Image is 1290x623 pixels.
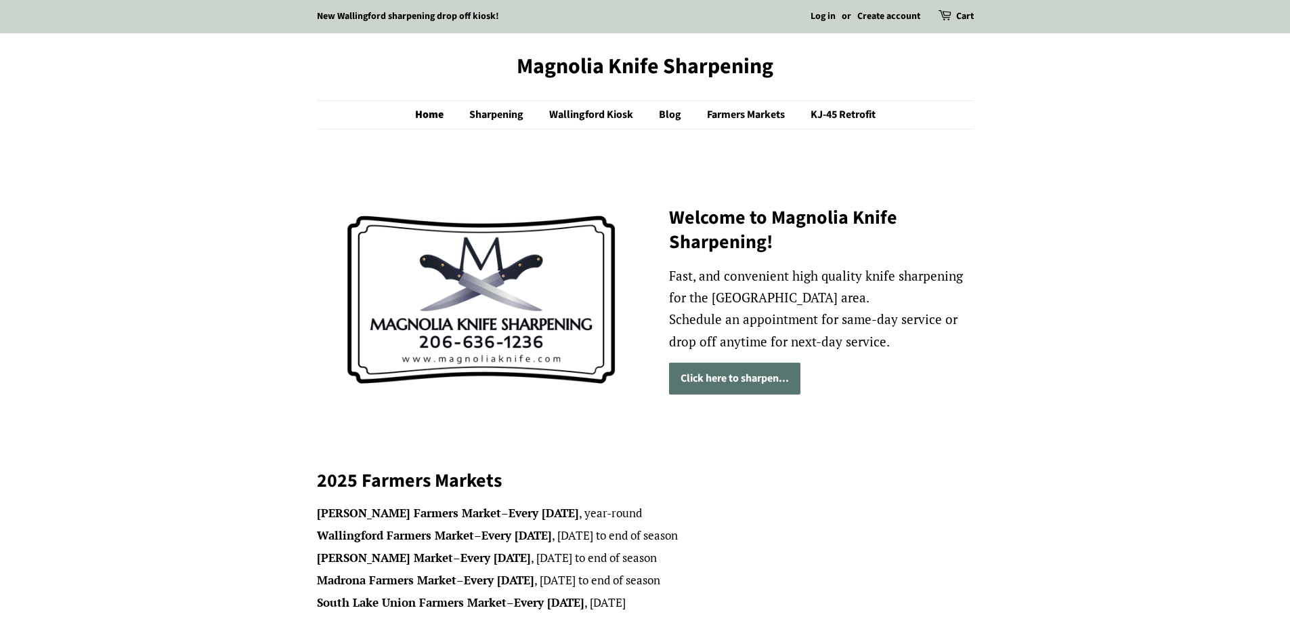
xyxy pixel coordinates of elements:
[697,101,798,129] a: Farmers Markets
[317,572,456,588] strong: Madrona Farmers Market
[317,595,507,610] strong: South Lake Union Farmers Market
[956,9,974,25] a: Cart
[509,505,579,521] strong: Every [DATE]
[539,101,647,129] a: Wallingford Kiosk
[317,9,499,23] a: New Wallingford sharpening drop off kiosk!
[317,54,974,79] a: Magnolia Knife Sharpening
[460,550,531,565] strong: Every [DATE]
[669,265,974,353] p: Fast, and convenient high quality knife sharpening for the [GEOGRAPHIC_DATA] area. Schedule an ap...
[317,548,974,568] li: – , [DATE] to end of season
[459,101,537,129] a: Sharpening
[317,505,501,521] strong: [PERSON_NAME] Farmers Market
[464,572,534,588] strong: Every [DATE]
[800,101,876,129] a: KJ-45 Retrofit
[669,363,800,395] a: Click here to sharpen...
[842,9,851,25] li: or
[317,571,974,590] li: – , [DATE] to end of season
[669,205,974,255] h2: Welcome to Magnolia Knife Sharpening!
[481,527,552,543] strong: Every [DATE]
[415,101,457,129] a: Home
[317,526,974,546] li: – , [DATE] to end of season
[649,101,695,129] a: Blog
[317,468,974,493] h2: 2025 Farmers Markets
[317,527,474,543] strong: Wallingford Farmers Market
[857,9,920,23] a: Create account
[317,504,974,523] li: – , year-round
[317,550,453,565] strong: [PERSON_NAME] Market
[317,593,974,613] li: – , [DATE]
[811,9,836,23] a: Log in
[514,595,584,610] strong: Every [DATE]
